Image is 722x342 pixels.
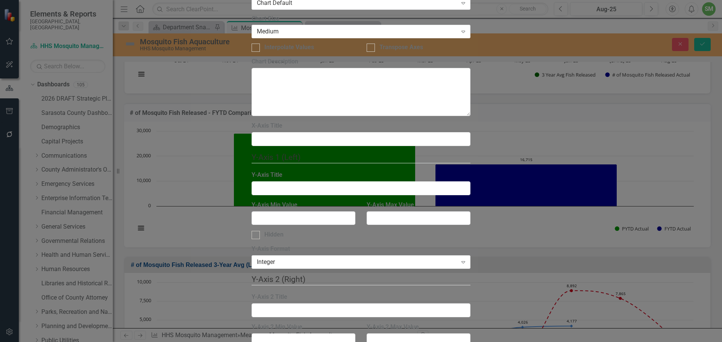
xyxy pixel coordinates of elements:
[252,323,355,331] label: Y-Axis 2 Min Value
[252,152,470,163] legend: Y-Axis 1 (Left)
[264,231,284,239] div: Hidden
[252,122,470,130] label: X-Axis Title
[367,323,470,331] label: Y-Axis 2 Max Value
[252,171,470,179] label: Y-Axis Title
[367,201,470,209] label: Y-Axis Max Value
[252,57,470,66] label: Chart Description
[264,43,314,52] div: Interpolate Values
[257,258,457,267] div: Integer
[252,15,470,23] label: Chart Size
[252,293,470,301] label: Y-Axis 2 Title
[252,245,470,253] label: Y-Axis Format
[252,201,355,209] label: Y-Axis Min Value
[252,274,470,285] legend: Y-Axis 2 (Right)
[379,43,423,52] div: Transpose Axes
[257,27,457,36] div: Medium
